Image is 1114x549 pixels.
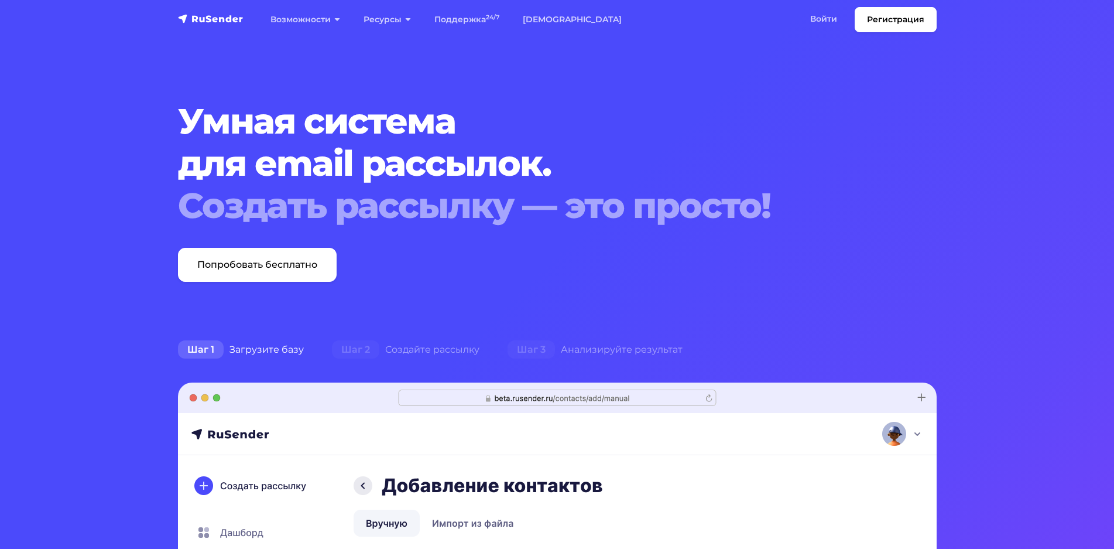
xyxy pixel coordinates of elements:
[178,185,872,227] div: Создать рассылку — это просто!
[178,340,224,359] span: Шаг 1
[352,8,423,32] a: Ресурсы
[178,100,872,227] h1: Умная система для email рассылок.
[178,13,244,25] img: RuSender
[423,8,511,32] a: Поддержка24/7
[318,338,493,362] div: Создайте рассылку
[178,248,337,282] a: Попробовать бесплатно
[798,7,849,31] a: Войти
[493,338,697,362] div: Анализируйте результат
[855,7,937,32] a: Регистрация
[332,340,379,359] span: Шаг 2
[486,13,499,21] sup: 24/7
[164,338,318,362] div: Загрузите базу
[508,340,555,359] span: Шаг 3
[259,8,352,32] a: Возможности
[511,8,633,32] a: [DEMOGRAPHIC_DATA]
